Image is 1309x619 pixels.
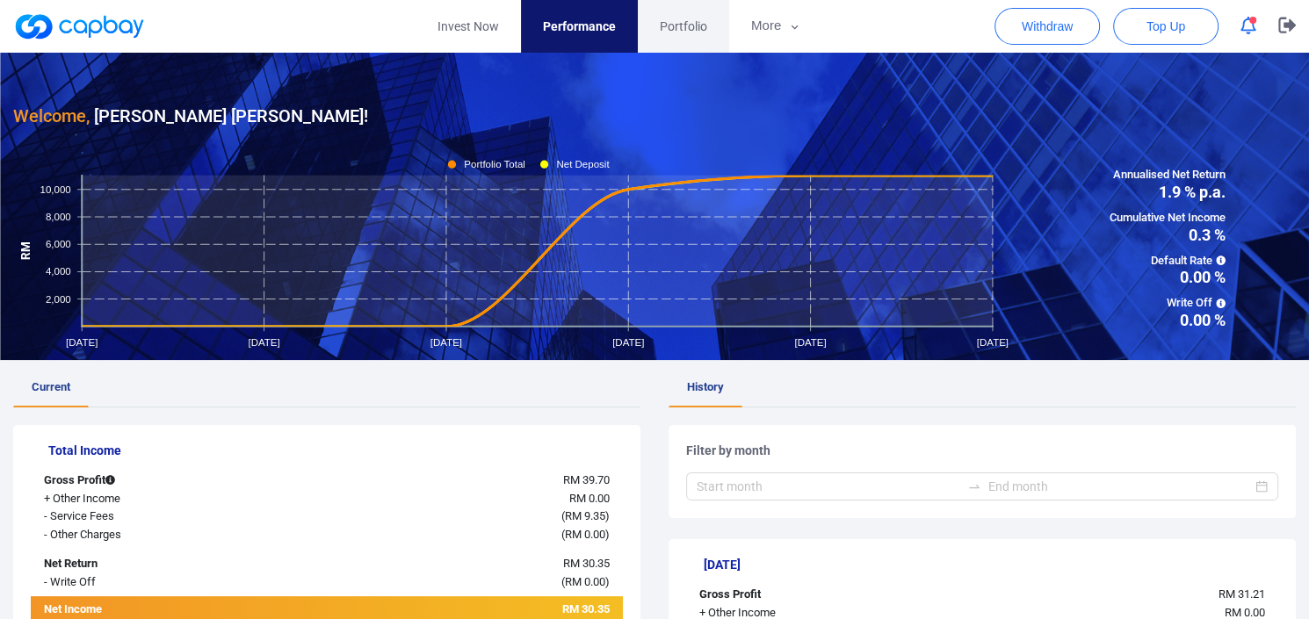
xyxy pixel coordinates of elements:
[278,526,623,544] div: ( )
[988,477,1252,496] input: End month
[543,17,616,36] span: Performance
[704,557,1278,572] h5: [DATE]
[556,159,610,169] tspan: Net Deposit
[562,602,610,615] span: RM 30.35
[565,509,605,522] span: RM 9.35
[13,105,90,126] span: Welcome,
[31,526,278,544] div: - Other Charges
[31,555,278,573] div: Net Return
[977,337,1009,348] tspan: [DATE]
[1110,227,1226,243] span: 0.3 %
[1110,270,1226,285] span: 0.00 %
[1110,184,1226,200] span: 1.9 % p.a.
[660,17,707,36] span: Portfolio
[31,573,278,592] div: - Write Off
[13,102,368,130] h3: [PERSON_NAME] [PERSON_NAME] !
[32,380,70,393] span: Current
[686,443,1278,458] h5: Filter by month
[687,380,724,393] span: History
[48,443,623,458] h5: Total Income
[686,586,933,604] div: Gross Profit
[31,471,278,490] div: Gross Profit
[1110,166,1226,184] span: Annualised Net Return
[697,477,960,496] input: Start month
[1110,313,1226,328] span: 0.00 %
[66,337,98,348] tspan: [DATE]
[1219,587,1265,601] span: RM 31.21
[565,528,605,541] span: RM 0.00
[464,159,525,169] tspan: Portfolio Total
[994,8,1100,45] button: Withdraw
[46,239,71,249] tspan: 6,000
[278,573,623,592] div: ( )
[31,507,278,526] div: - Service Fees
[46,266,71,277] tspan: 4,000
[46,293,71,304] tspan: 2,000
[1113,8,1219,45] button: Top Up
[248,337,279,348] tspan: [DATE]
[278,507,623,526] div: ( )
[1110,294,1226,313] span: Write Off
[40,184,70,194] tspan: 10,000
[1225,606,1265,619] span: RM 0.00
[31,490,278,508] div: + Other Income
[1146,18,1185,35] span: Top Up
[967,479,981,493] span: to
[794,337,826,348] tspan: [DATE]
[967,479,981,493] span: swap-right
[430,337,462,348] tspan: [DATE]
[565,575,605,588] span: RM 0.00
[46,212,71,222] tspan: 8,000
[563,557,610,570] span: RM 30.35
[1110,209,1226,227] span: Cumulative Net Income
[569,492,610,505] span: RM 0.00
[563,473,610,486] span: RM 39.70
[19,241,33,260] tspan: RM
[612,337,644,348] tspan: [DATE]
[1110,252,1226,270] span: Default Rate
